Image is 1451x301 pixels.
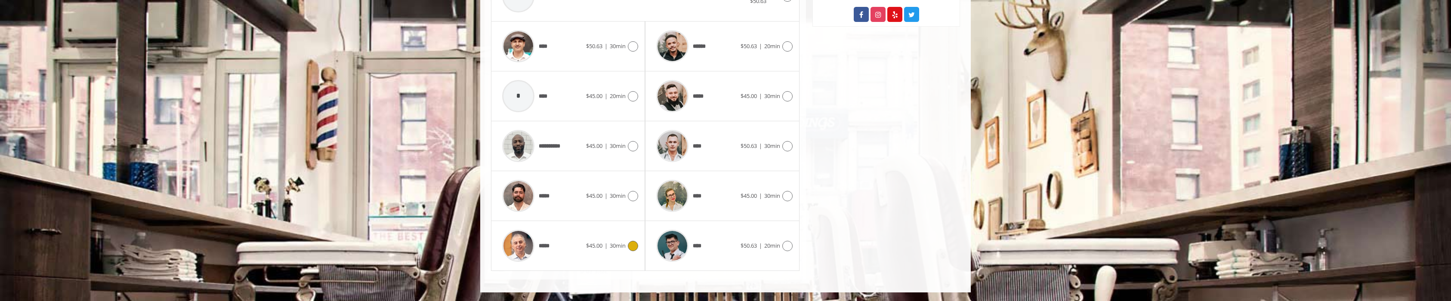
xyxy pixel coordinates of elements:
[605,142,608,150] span: |
[764,92,780,100] span: 30min
[610,92,626,100] span: 20min
[764,42,780,50] span: 20min
[610,142,626,150] span: 30min
[741,192,757,200] span: $45.00
[741,92,757,100] span: $45.00
[764,142,780,150] span: 30min
[741,42,757,50] span: $50.63
[759,192,762,200] span: |
[610,42,626,50] span: 30min
[605,192,608,200] span: |
[586,192,602,200] span: $45.00
[586,142,602,150] span: $45.00
[759,42,762,50] span: |
[586,92,602,100] span: $45.00
[605,92,608,100] span: |
[759,142,762,150] span: |
[764,192,780,200] span: 30min
[741,242,757,249] span: $50.63
[741,142,757,150] span: $50.63
[759,92,762,100] span: |
[586,242,602,249] span: $45.00
[610,192,626,200] span: 30min
[764,242,780,249] span: 20min
[586,42,602,50] span: $50.63
[759,242,762,249] span: |
[610,242,626,249] span: 30min
[605,242,608,249] span: |
[605,42,608,50] span: |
